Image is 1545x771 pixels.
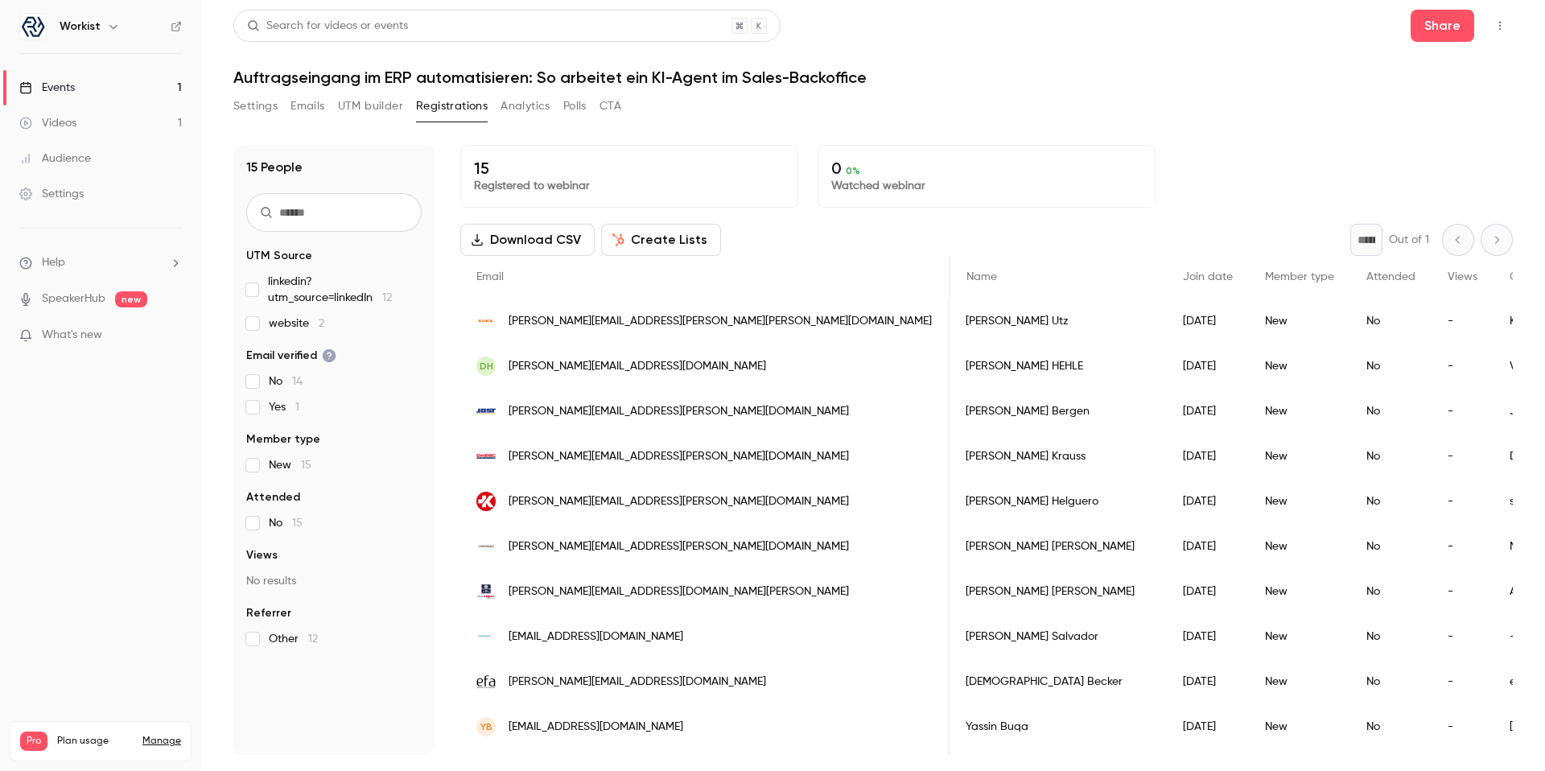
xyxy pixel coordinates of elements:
[247,18,408,35] div: Search for videos or events
[1249,299,1350,344] div: New
[1350,389,1432,434] div: No
[382,292,392,303] span: 12
[292,517,303,529] span: 15
[1350,524,1432,569] div: No
[460,224,595,256] button: Download CSV
[246,547,278,563] span: Views
[115,291,147,307] span: new
[509,538,849,555] span: [PERSON_NAME][EMAIL_ADDRESS][PERSON_NAME][DOMAIN_NAME]
[57,735,133,748] span: Plan usage
[476,627,496,646] img: voestalpine.com
[1249,524,1350,569] div: New
[950,569,1167,614] div: [PERSON_NAME] [PERSON_NAME]
[476,271,504,282] span: Email
[292,376,303,387] span: 14
[1432,479,1493,524] div: -
[509,674,766,691] span: [PERSON_NAME][EMAIL_ADDRESS][DOMAIN_NAME]
[476,582,496,601] img: amg-pesch.com
[966,271,997,282] span: Name
[509,583,849,600] span: [PERSON_NAME][EMAIL_ADDRESS][DOMAIN_NAME][PERSON_NAME]
[1432,704,1493,749] div: -
[246,605,291,621] span: Referrer
[1167,704,1249,749] div: [DATE]
[269,399,299,415] span: Yes
[950,479,1167,524] div: [PERSON_NAME] Helguero
[1432,299,1493,344] div: -
[1167,524,1249,569] div: [DATE]
[19,186,84,202] div: Settings
[269,631,318,647] span: Other
[1432,614,1493,659] div: -
[416,93,488,119] button: Registrations
[1350,344,1432,389] div: No
[509,719,683,736] span: [EMAIL_ADDRESS][DOMAIN_NAME]
[1350,614,1432,659] div: No
[269,315,324,332] span: website
[246,431,320,447] span: Member type
[1432,344,1493,389] div: -
[599,93,621,119] button: CTA
[1183,271,1233,282] span: Join date
[295,402,299,413] span: 1
[1389,232,1429,248] p: Out of 1
[1411,10,1474,42] button: Share
[1167,659,1249,704] div: [DATE]
[601,224,721,256] button: Create Lists
[950,299,1167,344] div: [PERSON_NAME] Utz
[480,359,493,373] span: DH
[476,537,496,556] img: mersen.com
[20,732,47,751] span: Pro
[269,515,303,531] span: No
[476,672,496,691] img: efa-berlin.com
[1350,569,1432,614] div: No
[246,348,336,364] span: Email verified
[308,633,318,645] span: 12
[60,19,101,35] h6: Workist
[509,358,766,375] span: [PERSON_NAME][EMAIL_ADDRESS][DOMAIN_NAME]
[233,68,1513,87] h1: Auftragseingang im ERP automatisieren: So arbeitet ein KI-Agent im Sales-Backoffice
[246,248,422,647] section: facet-groups
[246,158,303,177] h1: 15 People
[1350,479,1432,524] div: No
[1249,659,1350,704] div: New
[831,178,1142,194] p: Watched webinar
[246,573,422,589] p: No results
[1350,704,1432,749] div: No
[269,457,311,473] span: New
[474,159,785,178] p: 15
[1167,344,1249,389] div: [DATE]
[1350,299,1432,344] div: No
[950,389,1167,434] div: [PERSON_NAME] Bergen
[476,492,496,511] img: swisskrono.com
[509,493,849,510] span: [PERSON_NAME][EMAIL_ADDRESS][PERSON_NAME][DOMAIN_NAME]
[1249,434,1350,479] div: New
[20,14,46,39] img: Workist
[268,274,422,306] span: linkedin?utm_source=linkedIn
[1432,524,1493,569] div: -
[1432,389,1493,434] div: -
[338,93,403,119] button: UTM builder
[19,80,75,96] div: Events
[246,248,312,264] span: UTM Source
[1350,434,1432,479] div: No
[476,311,496,331] img: kuka.com
[1432,659,1493,704] div: -
[1167,299,1249,344] div: [DATE]
[246,489,300,505] span: Attended
[163,328,182,343] iframe: Noticeable Trigger
[1448,271,1477,282] span: Views
[501,93,550,119] button: Analytics
[950,344,1167,389] div: [PERSON_NAME] HEHLE
[950,434,1167,479] div: [PERSON_NAME] Krauss
[1249,704,1350,749] div: New
[233,93,278,119] button: Settings
[509,629,683,645] span: [EMAIL_ADDRESS][DOMAIN_NAME]
[42,327,102,344] span: What's new
[1249,569,1350,614] div: New
[1167,389,1249,434] div: [DATE]
[950,704,1167,749] div: Yassin Buqa
[1167,614,1249,659] div: [DATE]
[476,402,496,421] img: jost-world.com
[269,373,303,390] span: No
[950,659,1167,704] div: [DEMOGRAPHIC_DATA] Becker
